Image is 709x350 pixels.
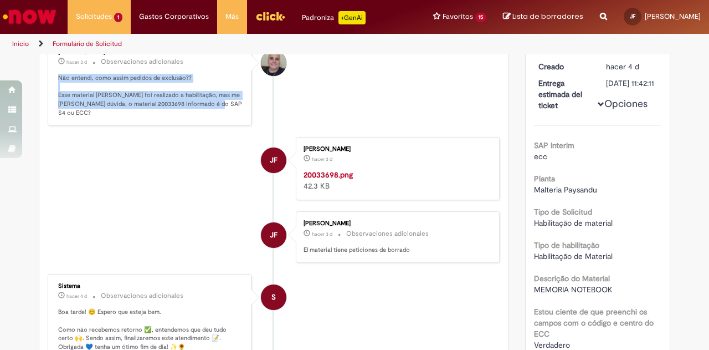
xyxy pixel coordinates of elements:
span: JF [270,147,278,174]
span: Más [225,11,239,22]
span: 15 [475,13,486,22]
b: Estou ciente de que preenchi os campos com o código e centro do ECC [534,307,654,339]
span: Habilitação de material [534,218,613,228]
time: 25/09/2025 18:14:47 [66,293,87,300]
span: S [271,284,276,311]
small: Observaciones adicionales [101,291,183,301]
b: Descrição do Material [534,273,610,283]
b: Tipo de Solicitud [534,207,592,217]
span: Solicitudes [76,11,112,22]
div: Jorge Fernandez [261,148,286,173]
span: Malteria Paysandu [534,185,597,195]
ul: Rutas de acceso a la página [8,34,464,54]
time: 26/09/2025 12:43:03 [312,156,332,163]
div: Sistema [58,283,243,290]
div: 42.3 KB [304,169,488,191]
time: 26/09/2025 13:59:27 [66,59,87,65]
span: Habilitação de Material [534,251,613,261]
span: 1 [114,13,122,22]
small: Observaciones adicionales [101,57,183,67]
time: 26/09/2025 12:42:37 [312,231,332,237]
div: [PERSON_NAME] [304,146,488,153]
span: Lista de borradores [512,11,583,22]
div: [PERSON_NAME] [304,220,488,227]
span: [PERSON_NAME] [645,12,701,21]
p: El material tiene peticiones de borrado [304,246,488,255]
span: Favoritos [443,11,473,22]
div: 25/09/2025 14:32:53 [606,61,657,72]
div: Jorge Fernandez [261,222,286,248]
span: hacer 3 d [66,59,87,65]
span: Verdadero [534,340,570,350]
span: hacer 4 d [606,62,639,72]
span: hacer 3 d [312,156,332,163]
img: click_logo_yellow_360x200.png [255,8,285,24]
b: Planta [534,174,555,184]
a: 20033698.png [304,170,353,180]
span: ecc [534,151,547,161]
time: 25/09/2025 14:32:53 [606,62,639,72]
small: Observaciones adicionales [346,229,429,239]
div: System [261,285,286,310]
span: hacer 3 d [312,231,332,237]
dt: Creado [530,61,598,72]
span: MEMORIA NOTEBOOK [534,285,613,295]
b: SAP Interim [534,140,574,150]
span: hacer 4 d [66,293,87,300]
p: Não entendi, como assim pedidos de exclusão?? Esse material [PERSON_NAME] foi realizado a habilit... [58,74,243,118]
b: Tipo de habilitação [534,240,599,250]
p: +GenAi [338,11,366,24]
a: Formulário de Solicitud [53,39,122,48]
div: Padroniza [302,11,366,24]
span: JF [630,13,635,20]
a: Inicio [12,39,29,48]
span: Gastos Corporativos [139,11,209,22]
div: [DATE] 11:42:11 [606,78,657,89]
span: JF [270,222,278,248]
a: Lista de borradores [503,12,583,22]
img: ServiceNow [1,6,58,28]
div: Leonardo Manoel De Souza [261,50,286,76]
dt: Entrega estimada del ticket [530,78,598,111]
